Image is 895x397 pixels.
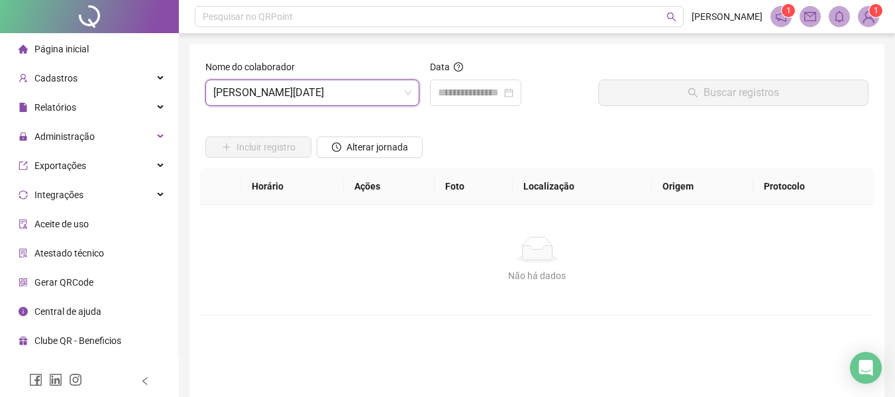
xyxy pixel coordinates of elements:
span: left [140,376,150,386]
span: Aceite de uso [34,219,89,229]
span: Alterar jornada [346,140,408,154]
span: linkedin [49,373,62,386]
span: Integrações [34,190,83,200]
span: Relatórios [34,102,76,113]
img: 89309 [859,7,878,27]
span: Central de ajuda [34,306,101,317]
span: audit [19,219,28,229]
span: 1 [874,6,878,15]
span: clock-circle [332,142,341,152]
th: Horário [241,168,344,205]
th: Foto [435,168,513,205]
span: Gerar QRCode [34,277,93,288]
span: 1 [786,6,791,15]
span: Atestado técnico [34,248,104,258]
button: Alterar jornada [317,137,423,158]
span: export [19,161,28,170]
span: Clube QR - Beneficios [34,335,121,346]
span: notification [775,11,787,23]
span: ANA LUCIA CALDAS SILVA [213,80,411,105]
span: Cadastros [34,73,78,84]
span: search [666,12,676,22]
th: Origem [652,168,753,205]
span: Data [430,62,450,72]
span: solution [19,249,28,258]
span: qrcode [19,278,28,287]
span: [PERSON_NAME] [692,9,763,24]
div: Open Intercom Messenger [850,352,882,384]
span: lock [19,132,28,141]
span: info-circle [19,307,28,316]
button: Buscar registros [598,80,869,106]
span: bell [833,11,845,23]
th: Ações [344,168,435,205]
span: gift [19,336,28,345]
span: home [19,44,28,54]
span: Página inicial [34,44,89,54]
span: Administração [34,131,95,142]
span: mail [804,11,816,23]
span: Exportações [34,160,86,171]
button: Incluir registro [205,137,311,158]
span: file [19,103,28,112]
span: question-circle [454,62,463,72]
span: sync [19,190,28,199]
div: Não há dados [216,268,858,283]
th: Protocolo [753,168,874,205]
span: instagram [69,373,82,386]
sup: Atualize o seu contato no menu Meus Dados [869,4,882,17]
a: Alterar jornada [317,143,423,154]
th: Localização [513,168,653,205]
span: facebook [29,373,42,386]
label: Nome do colaborador [205,60,303,74]
span: user-add [19,74,28,83]
sup: 1 [782,4,795,17]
